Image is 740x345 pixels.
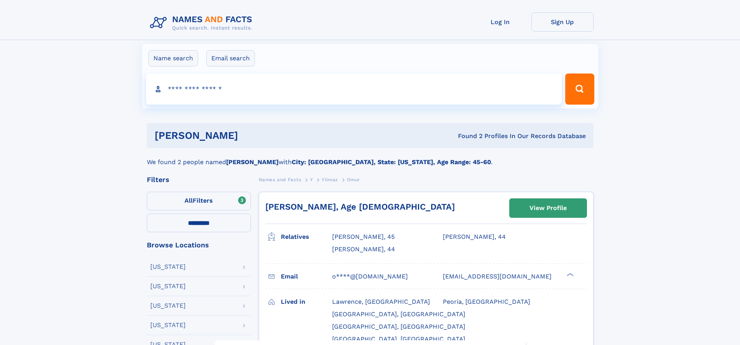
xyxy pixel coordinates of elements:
a: [PERSON_NAME], Age [DEMOGRAPHIC_DATA] [265,202,455,212]
label: Name search [148,50,198,67]
a: [PERSON_NAME], 45 [332,233,395,241]
span: Lawrence, [GEOGRAPHIC_DATA] [332,298,430,305]
span: [EMAIL_ADDRESS][DOMAIN_NAME] [443,273,552,280]
span: [GEOGRAPHIC_DATA], [GEOGRAPHIC_DATA] [332,335,465,343]
a: Y [310,175,313,184]
div: Filters [147,176,251,183]
b: [PERSON_NAME] [226,158,279,166]
span: [GEOGRAPHIC_DATA], [GEOGRAPHIC_DATA] [332,310,465,318]
a: [PERSON_NAME], 44 [443,233,506,241]
label: Filters [147,192,251,210]
h3: Email [281,270,332,283]
div: View Profile [529,199,567,217]
b: City: [GEOGRAPHIC_DATA], State: [US_STATE], Age Range: 45-60 [292,158,491,166]
h3: Lived in [281,295,332,308]
div: We found 2 people named with . [147,148,594,167]
button: Search Button [565,74,594,105]
span: Y [310,177,313,182]
h1: [PERSON_NAME] [155,131,348,140]
img: Logo Names and Facts [147,12,259,33]
span: Peoria, [GEOGRAPHIC_DATA] [443,298,530,305]
span: All [185,197,193,204]
span: [GEOGRAPHIC_DATA], [GEOGRAPHIC_DATA] [332,323,465,330]
div: [US_STATE] [150,303,186,309]
a: Yilmaz [322,175,338,184]
span: Yilmaz [322,177,338,182]
a: View Profile [510,199,587,217]
label: Email search [206,50,255,67]
div: Found 2 Profiles In Our Records Database [348,132,586,140]
input: search input [146,74,562,105]
div: [US_STATE] [150,283,186,289]
a: [PERSON_NAME], 44 [332,245,395,254]
a: Sign Up [531,12,594,32]
a: Names and Facts [259,175,301,184]
a: Log In [469,12,531,32]
span: Omur [347,177,360,182]
div: Browse Locations [147,242,251,249]
div: ❯ [565,272,574,277]
div: [US_STATE] [150,322,186,328]
h3: Relatives [281,230,332,243]
div: [US_STATE] [150,264,186,270]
